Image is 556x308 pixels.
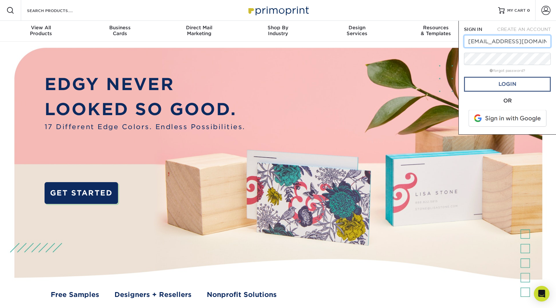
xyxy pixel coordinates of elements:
[490,69,525,73] a: forgot password?
[2,25,81,31] span: View All
[464,27,482,32] span: SIGN IN
[81,25,160,36] div: Cards
[45,122,245,132] span: 17 Different Edge Colors. Endless Possibilities.
[2,288,55,306] iframe: Google Customer Reviews
[2,21,81,42] a: View AllProducts
[245,3,311,17] img: Primoprint
[26,7,90,14] input: SEARCH PRODUCTS.....
[81,25,160,31] span: Business
[160,21,239,42] a: Direct MailMarketing
[396,25,475,31] span: Resources
[464,77,551,92] a: Login
[45,97,245,122] p: LOOKED SO GOOD.
[160,25,239,36] div: Marketing
[81,21,160,42] a: BusinessCards
[317,21,396,42] a: DesignServices
[534,286,549,301] div: Open Intercom Messenger
[239,25,318,36] div: Industry
[51,290,99,300] a: Free Samples
[317,25,396,36] div: Services
[45,182,118,204] a: GET STARTED
[527,8,530,13] span: 0
[114,290,192,300] a: Designers + Resellers
[45,72,245,97] p: EDGY NEVER
[317,25,396,31] span: Design
[2,25,81,36] div: Products
[396,21,475,42] a: Resources& Templates
[464,35,551,47] input: Email
[207,290,277,300] a: Nonprofit Solutions
[239,25,318,31] span: Shop By
[464,97,551,105] div: OR
[239,21,318,42] a: Shop ByIndustry
[160,25,239,31] span: Direct Mail
[507,8,526,13] span: MY CART
[497,27,551,32] span: CREATE AN ACCOUNT
[396,25,475,36] div: & Templates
